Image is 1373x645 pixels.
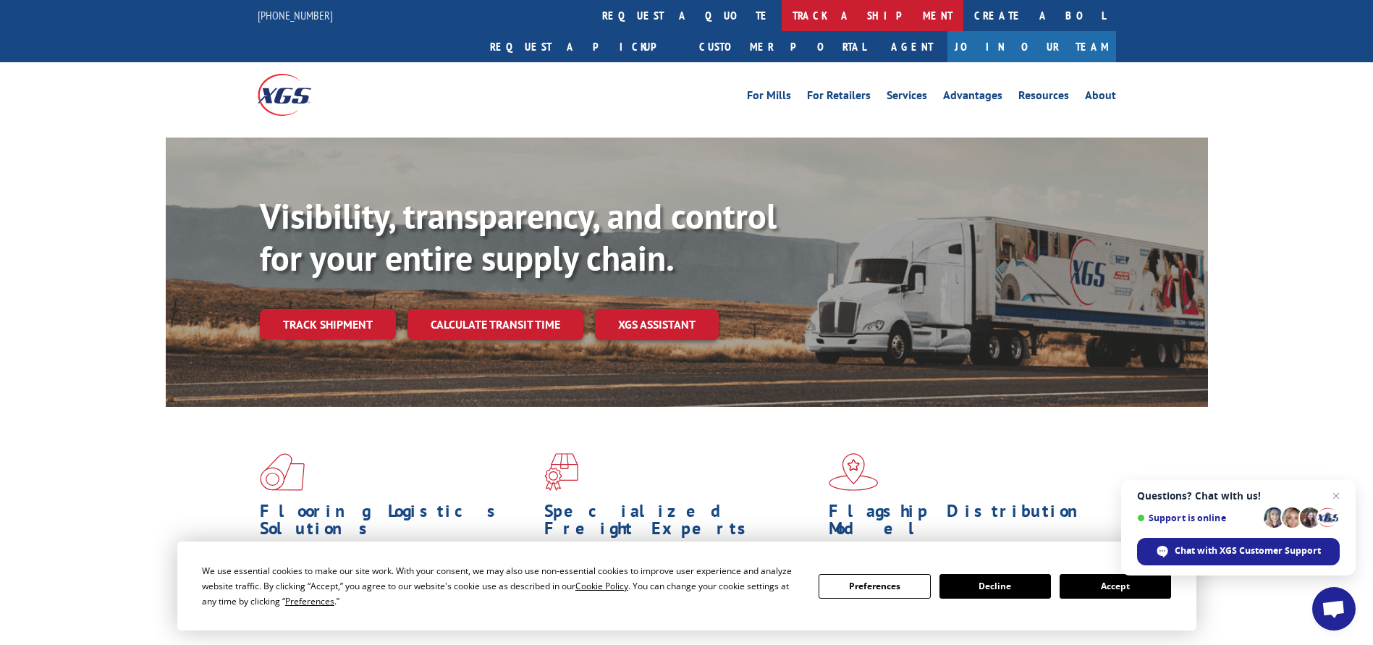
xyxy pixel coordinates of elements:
[829,453,879,491] img: xgs-icon-flagship-distribution-model-red
[544,502,818,544] h1: Specialized Freight Experts
[819,574,930,599] button: Preferences
[260,502,533,544] h1: Flooring Logistics Solutions
[202,563,801,609] div: We use essential cookies to make our site work. With your consent, we may also use non-essential ...
[258,8,333,22] a: [PHONE_NUMBER]
[1137,490,1340,502] span: Questions? Chat with us!
[1137,513,1259,523] span: Support is online
[1327,487,1345,505] span: Close chat
[575,580,628,592] span: Cookie Policy
[260,193,777,280] b: Visibility, transparency, and control for your entire supply chain.
[479,31,688,62] a: Request a pickup
[177,541,1196,631] div: Cookie Consent Prompt
[747,90,791,106] a: For Mills
[1018,90,1069,106] a: Resources
[1060,574,1171,599] button: Accept
[688,31,876,62] a: Customer Portal
[829,502,1102,544] h1: Flagship Distribution Model
[887,90,927,106] a: Services
[595,309,719,340] a: XGS ASSISTANT
[260,453,305,491] img: xgs-icon-total-supply-chain-intelligence-red
[947,31,1116,62] a: Join Our Team
[544,453,578,491] img: xgs-icon-focused-on-flooring-red
[943,90,1002,106] a: Advantages
[1085,90,1116,106] a: About
[939,574,1051,599] button: Decline
[1312,587,1356,631] div: Open chat
[1175,544,1321,557] span: Chat with XGS Customer Support
[260,309,396,340] a: Track shipment
[285,595,334,607] span: Preferences
[876,31,947,62] a: Agent
[807,90,871,106] a: For Retailers
[1137,538,1340,565] div: Chat with XGS Customer Support
[407,309,583,340] a: Calculate transit time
